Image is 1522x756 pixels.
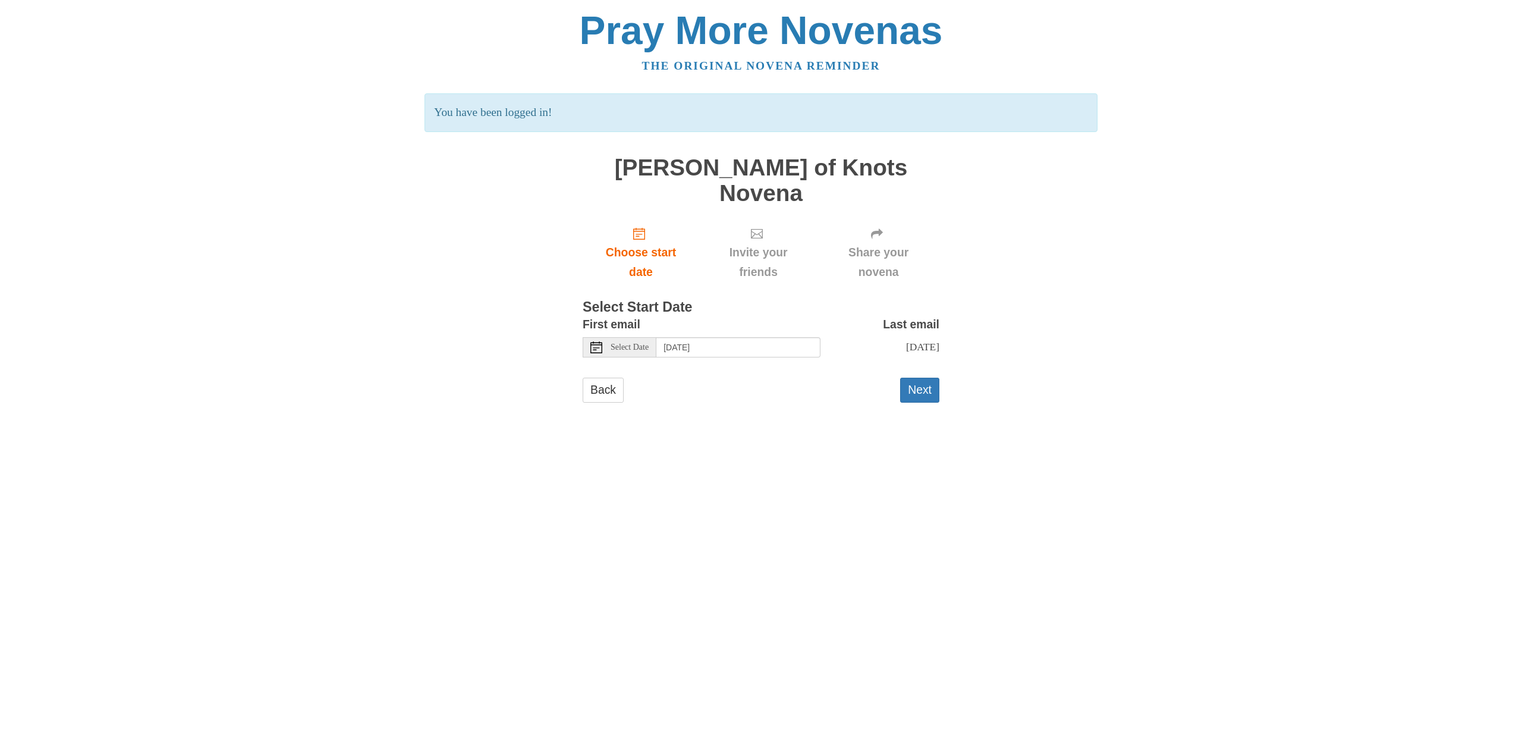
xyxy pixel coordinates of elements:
[583,378,624,402] a: Back
[583,218,699,288] a: Choose start date
[424,93,1097,132] p: You have been logged in!
[817,218,939,288] div: Click "Next" to confirm your start date first.
[699,218,817,288] div: Click "Next" to confirm your start date first.
[906,341,939,353] span: [DATE]
[611,343,649,352] span: Select Date
[583,300,939,315] h3: Select Start Date
[583,315,640,334] label: First email
[595,243,687,282] span: Choose start date
[883,315,939,334] label: Last email
[583,155,939,206] h1: [PERSON_NAME] of Knots Novena
[900,378,939,402] button: Next
[580,8,943,52] a: Pray More Novenas
[642,59,881,72] a: The original novena reminder
[829,243,927,282] span: Share your novena
[711,243,806,282] span: Invite your friends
